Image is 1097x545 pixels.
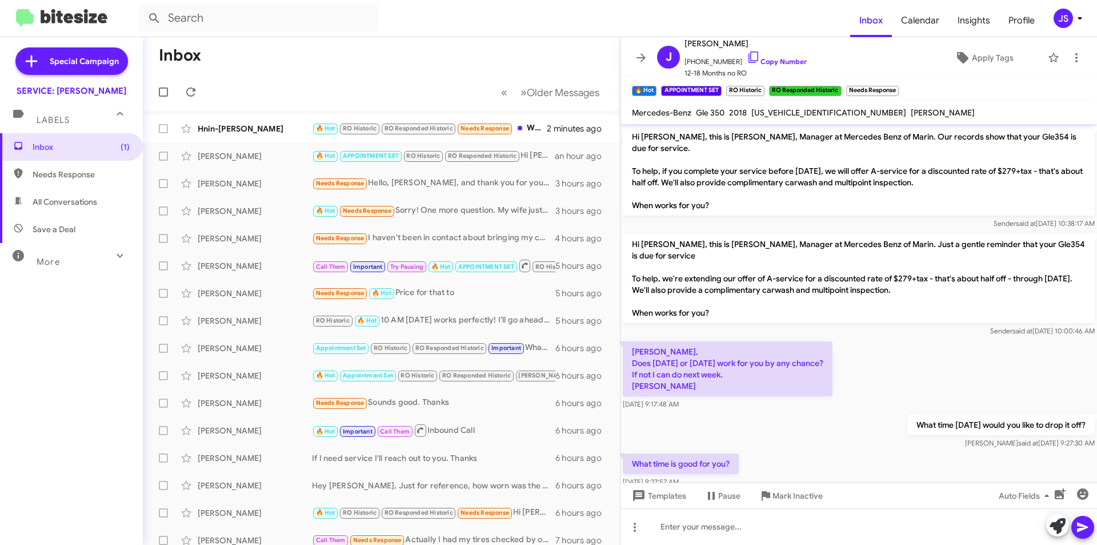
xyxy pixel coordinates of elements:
[990,486,1063,506] button: Auto Fields
[555,452,611,464] div: 6 hours ago
[1012,327,1032,335] span: said at
[999,4,1044,37] a: Profile
[620,486,695,506] button: Templates
[555,480,611,491] div: 6 hours ago
[555,397,611,409] div: 6 hours ago
[555,288,611,299] div: 5 hours ago
[518,372,569,379] span: [PERSON_NAME]
[501,85,507,100] span: «
[37,115,70,125] span: Labels
[316,372,335,379] span: 🔥 Hot
[198,507,312,519] div: [PERSON_NAME]
[33,169,130,180] span: Needs Response
[33,224,75,235] span: Save a Deal
[555,260,611,272] div: 5 hours ago
[491,344,521,352] span: Important
[343,207,391,214] span: Needs Response
[316,317,350,324] span: RO Historic
[684,50,807,67] span: [PHONE_NUMBER]
[448,152,517,160] span: RO Responded Historic
[850,4,892,37] a: Inbox
[385,509,453,516] span: RO Responded Historic
[312,452,555,464] div: If I need service I'll reach out to you. Thanks
[33,141,130,153] span: Inbox
[684,37,807,50] span: [PERSON_NAME]
[415,344,484,352] span: RO Responded Historic
[630,486,686,506] span: Templates
[357,317,377,324] span: 🔥 Hot
[514,81,606,104] button: Next
[121,141,130,153] span: (1)
[37,257,60,267] span: More
[555,315,611,327] div: 5 hours ago
[623,126,1095,216] p: Hi [PERSON_NAME], this is [PERSON_NAME], Manager at Mercedes Benz of Marin. Our records show that...
[401,372,434,379] span: RO Historic
[316,125,335,132] span: 🔥 Hot
[948,4,999,37] a: Insights
[312,232,555,245] div: I haven't been in contact about bringing my car in.
[33,196,97,208] span: All Conversations
[372,289,391,297] span: 🔥 Hot
[198,425,312,436] div: [PERSON_NAME]
[198,397,312,409] div: [PERSON_NAME]
[316,207,335,214] span: 🔥 Hot
[623,341,832,396] p: [PERSON_NAME], Does [DATE] or [DATE] work for you by any chance? If not I can do next week. [PERS...
[312,204,555,217] div: Sorry! One more question. My wife just told me the windshield fluid is leaking. How much to fix t...
[159,46,201,65] h1: Inbox
[555,150,611,162] div: an hour ago
[623,234,1095,323] p: Hi [PERSON_NAME], this is [PERSON_NAME], Manager at Mercedes Benz of Marin. Just a gentle reminde...
[316,263,346,270] span: Call Them
[17,85,126,97] div: SERVICE: [PERSON_NAME]
[623,478,679,486] span: [DATE] 9:27:57 AM
[972,47,1014,68] span: Apply Tags
[316,152,335,160] span: 🔥 Hot
[547,123,611,134] div: 2 minutes ago
[555,233,611,244] div: 4 hours ago
[198,205,312,217] div: [PERSON_NAME]
[431,263,451,270] span: 🔥 Hot
[527,86,599,99] span: Older Messages
[555,370,611,381] div: 6 hours ago
[343,428,373,435] span: Important
[198,150,312,162] div: [PERSON_NAME]
[198,343,312,354] div: [PERSON_NAME]
[198,233,312,244] div: [PERSON_NAME]
[750,486,832,506] button: Mark Inactive
[312,423,555,437] div: Inbound Call
[198,288,312,299] div: [PERSON_NAME]
[312,369,555,382] div: Thx
[911,108,975,118] span: [PERSON_NAME]
[990,327,1095,335] span: Sender [DATE] 10:00:46 AM
[316,289,365,297] span: Needs Response
[461,509,509,516] span: Needs Response
[494,81,514,104] button: Previous
[312,258,555,273] div: Thanks for the offer. I'll think about it will make appointment after. Regards, s
[555,178,611,189] div: 3 hours ago
[312,149,555,162] div: Hi [PERSON_NAME],Just let me know a good day and time that works for you so we can pre-book the a...
[316,536,346,544] span: Call Them
[316,399,365,407] span: Needs Response
[1054,9,1073,28] div: JS
[555,343,611,354] div: 6 hours ago
[684,67,807,79] span: 12-18 Months no RO
[374,344,407,352] span: RO Historic
[380,428,410,435] span: Call Them
[907,415,1095,435] p: What time [DATE] would you like to drop it off?
[15,47,128,75] a: Special Campaign
[138,5,378,32] input: Search
[316,509,335,516] span: 🔥 Hot
[772,486,823,506] span: Mark Inactive
[458,263,514,270] span: APPOINTMENT SET
[312,396,555,409] div: Sounds good. Thanks
[316,180,365,187] span: Needs Response
[1016,219,1036,228] span: said at
[846,86,899,96] small: Needs Response
[312,287,555,300] div: Price for that to
[406,152,440,160] span: RO Historic
[316,428,335,435] span: 🔥 Hot
[198,370,312,381] div: [PERSON_NAME]
[50,55,119,67] span: Special Campaign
